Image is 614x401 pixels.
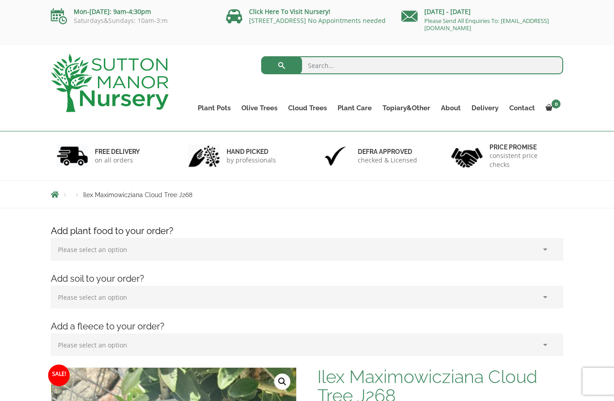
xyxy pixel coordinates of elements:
[48,365,70,386] span: Sale!
[44,320,570,333] h4: Add a fleece to your order?
[261,56,564,74] input: Search...
[424,17,549,32] a: Please Send All Enquiries To: [EMAIL_ADDRESS][DOMAIN_NAME]
[332,102,377,114] a: Plant Care
[51,54,169,112] img: logo
[320,144,351,167] img: 3.jpg
[377,102,436,114] a: Topiary&Other
[236,102,283,114] a: Olive Trees
[51,6,213,17] p: Mon-[DATE]: 9am-4:30pm
[436,102,466,114] a: About
[540,102,563,114] a: 0
[358,148,417,156] h6: Defra approved
[249,16,386,25] a: [STREET_ADDRESS] No Appointments needed
[489,143,558,151] h6: Price promise
[466,102,504,114] a: Delivery
[504,102,540,114] a: Contact
[358,156,417,165] p: checked & Licensed
[57,144,88,167] img: 1.jpg
[451,142,483,170] img: 4.jpg
[51,17,213,24] p: Saturdays&Sundays: 10am-3:m
[44,224,570,238] h4: Add plant food to your order?
[552,99,561,108] span: 0
[83,191,192,198] span: Ilex Maximowicziana Cloud Tree J268
[51,191,563,198] nav: Breadcrumbs
[95,156,140,165] p: on all orders
[95,148,140,156] h6: FREE DELIVERY
[401,6,563,17] p: [DATE] - [DATE]
[44,272,570,286] h4: Add soil to your order?
[283,102,332,114] a: Cloud Trees
[192,102,236,114] a: Plant Pots
[227,148,276,156] h6: hand picked
[249,7,330,16] a: Click Here To Visit Nursery!
[274,374,290,390] a: View full-screen image gallery
[489,151,558,169] p: consistent price checks
[227,156,276,165] p: by professionals
[188,144,220,167] img: 2.jpg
